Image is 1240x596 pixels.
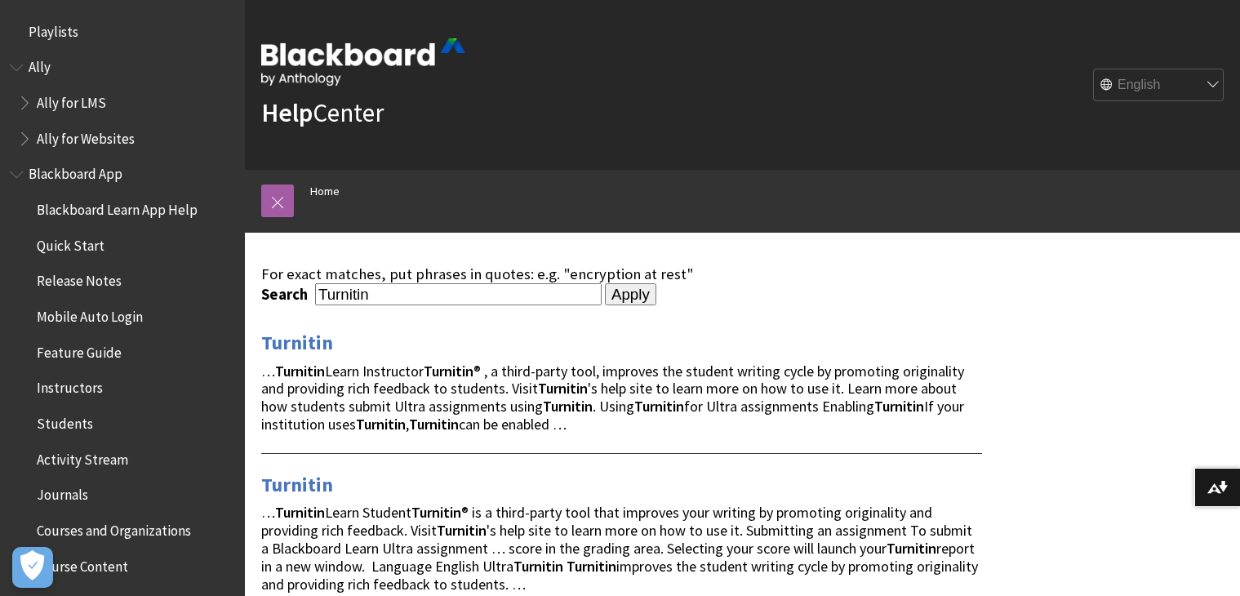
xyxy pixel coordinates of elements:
span: … Learn Student ® is a third-party tool that improves your writing by promoting originality and p... [261,503,978,593]
span: Students [37,410,93,432]
strong: Turnitin [356,415,406,434]
strong: Turnitin [409,415,459,434]
a: Turnitin [261,472,333,498]
strong: Turnitin [634,397,684,416]
span: Quick Start [37,232,104,254]
a: Home [310,181,340,202]
span: Activity Stream [37,446,128,468]
span: … Learn Instructor ® , a third-party tool, improves the student writing cycle by promoting origin... [261,362,964,434]
span: Journals [37,482,88,504]
nav: Book outline for Playlists [10,18,235,46]
img: Blackboard by Anthology [261,38,465,86]
strong: Help [261,96,313,129]
span: Playlists [29,18,78,40]
strong: Turnitin [513,557,563,576]
nav: Book outline for Anthology Ally Help [10,54,235,153]
strong: Turnitin [874,397,924,416]
span: Ally for Websites [37,125,135,147]
span: Ally for LMS [37,89,106,111]
strong: Turnitin [538,379,588,398]
strong: Turnitin [424,362,473,380]
input: Apply [605,283,656,306]
a: HelpCenter [261,96,384,129]
strong: Turnitin [411,503,461,522]
span: Instructors [37,375,103,397]
strong: Turnitin [437,521,487,540]
span: Release Notes [37,268,122,290]
span: Ally [29,54,51,76]
a: Turnitin [261,330,333,356]
strong: Turnitin [275,362,325,380]
select: Site Language Selector [1094,69,1224,102]
span: Course Content [37,553,128,575]
span: Blackboard App [29,161,122,183]
strong: Turnitin [543,397,593,416]
strong: Turnitin [567,557,616,576]
span: Blackboard Learn App Help [37,196,198,218]
span: Courses and Organizations [37,517,191,539]
span: Feature Guide [37,339,122,361]
label: Search [261,285,312,304]
button: Open Preferences [12,547,53,588]
strong: Turnitin [887,539,936,558]
strong: Turnitin [275,503,325,522]
span: Mobile Auto Login [37,303,143,325]
div: For exact matches, put phrases in quotes: e.g. "encryption at rest" [261,265,982,283]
